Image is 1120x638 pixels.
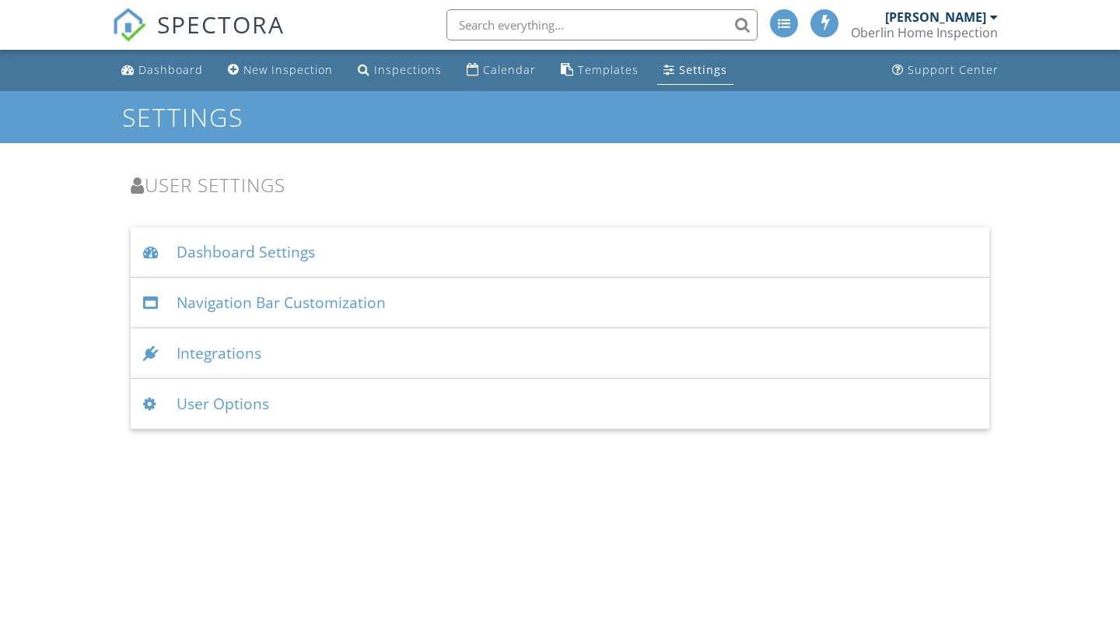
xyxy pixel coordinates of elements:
[131,174,989,195] h3: User Settings
[352,56,448,85] a: Inspections
[157,8,285,40] span: SPECTORA
[483,62,536,77] div: Calendar
[122,103,998,131] h1: Settings
[679,62,727,77] div: Settings
[657,56,733,85] a: Settings
[243,62,333,77] div: New Inspection
[138,62,203,77] div: Dashboard
[374,62,442,77] div: Inspections
[131,227,989,278] div: Dashboard Settings
[885,9,986,25] div: [PERSON_NAME]
[460,56,542,85] a: Calendar
[131,278,989,328] div: Navigation Bar Customization
[112,8,146,42] img: The Best Home Inspection Software - Spectora
[851,25,998,40] div: Oberlin Home Inspection
[131,379,989,429] div: User Options
[131,328,989,379] div: Integrations
[555,56,645,85] a: Templates
[908,62,999,77] div: Support Center
[112,21,285,54] a: SPECTORA
[446,9,758,40] input: Search everything...
[115,56,209,85] a: Dashboard
[886,56,1005,85] a: Support Center
[578,62,639,77] div: Templates
[222,56,339,85] a: New Inspection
